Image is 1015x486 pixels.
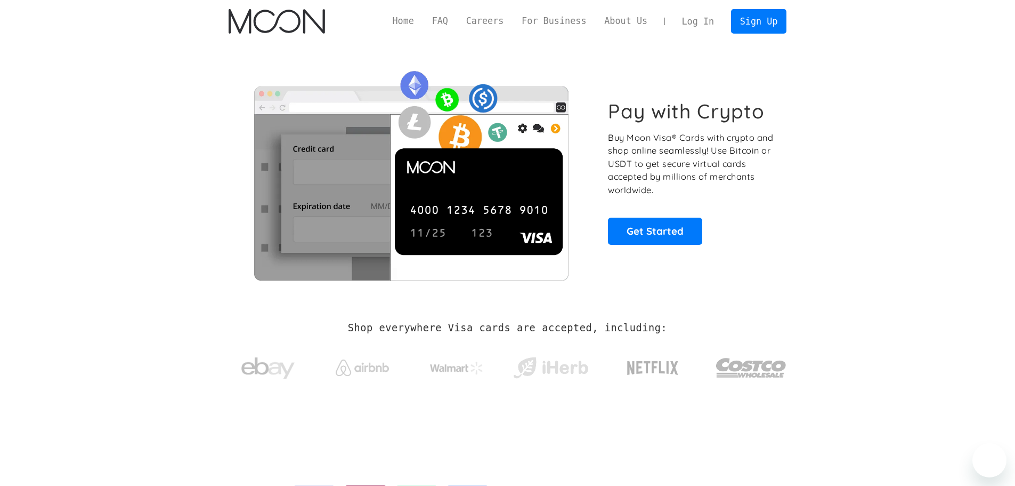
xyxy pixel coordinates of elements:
a: About Us [595,14,656,28]
a: Airbnb [322,349,402,381]
a: Walmart [417,351,496,380]
a: Log In [673,10,723,33]
a: Netflix [605,344,701,387]
img: Walmart [430,362,483,375]
a: iHerb [511,344,590,387]
img: Moon Cards let you spend your crypto anywhere Visa is accepted. [229,63,594,280]
h2: Shop everywhere Visa cards are accepted, including: [348,322,667,334]
a: For Business [513,14,595,28]
img: Netflix [626,355,679,381]
iframe: Button to launch messaging window [972,443,1006,477]
a: Get Started [608,218,702,244]
a: home [229,9,325,34]
img: ebay [241,352,295,385]
h1: Pay with Crypto [608,99,765,123]
a: Careers [457,14,513,28]
img: Moon Logo [229,9,325,34]
a: Sign Up [731,9,786,33]
a: Home [384,14,423,28]
a: FAQ [423,14,457,28]
a: ebay [229,341,308,391]
img: Costco [716,348,787,388]
p: Buy Moon Visa® Cards with crypto and shop online seamlessly! Use Bitcoin or USDT to get secure vi... [608,131,775,197]
img: Airbnb [336,360,389,376]
img: iHerb [511,354,590,382]
a: Costco [716,337,787,393]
